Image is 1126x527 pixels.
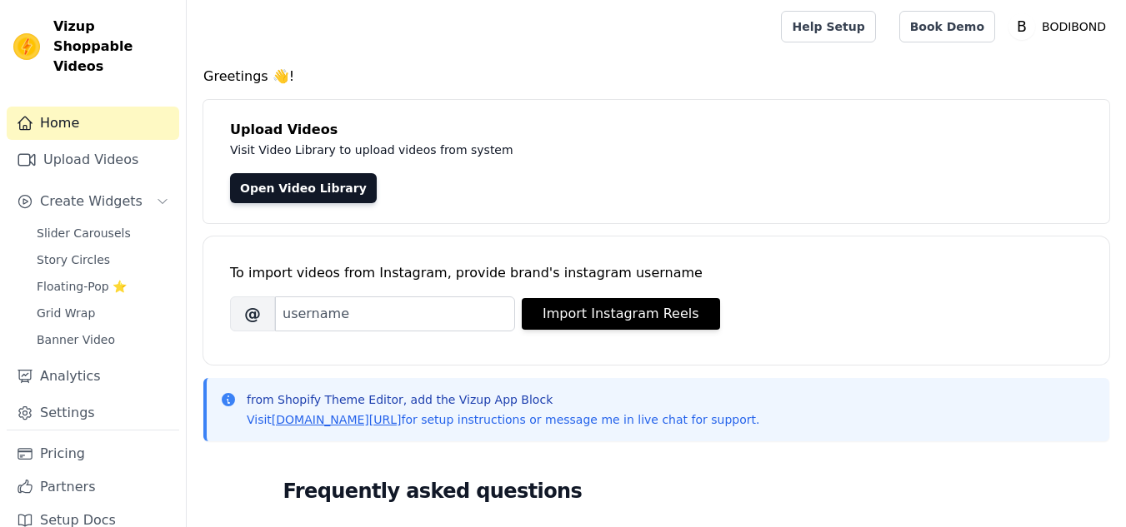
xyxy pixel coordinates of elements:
a: Floating-Pop ⭐ [27,275,179,298]
span: Banner Video [37,331,115,348]
h4: Greetings 👋! [203,67,1109,87]
text: B [1017,18,1027,35]
p: Visit for setup instructions or message me in live chat for support. [247,411,759,428]
a: Book Demo [899,11,995,42]
button: Create Widgets [7,185,179,218]
p: from Shopify Theme Editor, add the Vizup App Block [247,391,759,408]
button: Import Instagram Reels [522,298,720,330]
h2: Frequently asked questions [283,475,1030,508]
a: Slider Carousels [27,221,179,245]
a: Story Circles [27,248,179,271]
div: To import videos from Instagram, provide brand's instagram username [230,263,1083,283]
p: Visit Video Library to upload videos from system [230,140,977,160]
a: Upload Videos [7,143,179,176]
input: username [275,296,515,331]
a: Pricing [7,437,179,470]
img: Vizup [13,33,40,60]
span: Create Widgets [40,191,143,211]
span: Story Circles [37,251,110,268]
a: Grid Wrap [27,301,179,325]
button: B BODIBOND [1008,12,1113,42]
span: Grid Wrap [37,305,95,321]
a: Open Video Library [230,173,377,203]
span: @ [230,296,275,331]
a: Banner Video [27,328,179,351]
span: Slider Carousels [37,225,131,241]
a: Partners [7,470,179,504]
a: [DOMAIN_NAME][URL] [272,413,402,426]
a: Analytics [7,360,179,393]
span: Vizup Shoppable Videos [53,17,173,77]
a: Home [7,107,179,140]
a: Settings [7,396,179,430]
span: Floating-Pop ⭐ [37,278,127,295]
a: Help Setup [781,11,875,42]
p: BODIBOND [1035,12,1113,42]
h4: Upload Videos [230,120,1083,140]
